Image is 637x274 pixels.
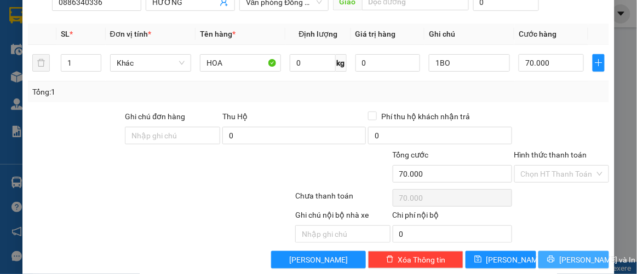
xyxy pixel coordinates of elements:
[398,254,446,266] span: Xóa Thông tin
[547,255,555,264] span: printer
[377,110,474,123] span: Phí thu hộ khách nhận trả
[6,63,88,81] h2: NDVMX591
[32,54,50,72] button: delete
[355,54,420,72] input: 0
[299,30,337,38] span: Định lượng
[289,254,348,266] span: [PERSON_NAME]
[295,225,391,243] input: Nhập ghi chú
[200,54,281,72] input: VD: Bàn, Ghế
[117,55,185,71] span: Khác
[538,251,609,269] button: printer[PERSON_NAME] và In
[593,54,605,72] button: plus
[355,30,396,38] span: Giá trị hàng
[393,209,512,225] div: Chi phí nội bộ
[559,254,636,266] span: [PERSON_NAME] và In
[110,30,151,38] span: Đơn vị tính
[125,127,220,144] input: Ghi chú đơn hàng
[519,30,556,38] span: Cước hàng
[66,26,185,44] b: [PERSON_NAME]
[393,150,429,159] span: Tổng cước
[222,112,248,121] span: Thu Hộ
[58,63,202,139] h1: Giao dọc đường
[424,24,514,45] th: Ghi chú
[466,251,536,269] button: save[PERSON_NAME]
[61,30,70,38] span: SL
[200,30,236,38] span: Tên hàng
[271,251,366,269] button: [PERSON_NAME]
[429,54,510,72] input: Ghi Chú
[514,150,587,159] label: Hình thức thanh toán
[386,255,394,264] span: delete
[336,54,347,72] span: kg
[368,251,463,269] button: deleteXóa Thông tin
[295,209,391,225] div: Ghi chú nội bộ nhà xe
[32,86,247,98] div: Tổng: 1
[294,190,392,209] div: Chưa thanh toán
[125,112,185,121] label: Ghi chú đơn hàng
[486,254,545,266] span: [PERSON_NAME]
[593,59,604,67] span: plus
[474,255,482,264] span: save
